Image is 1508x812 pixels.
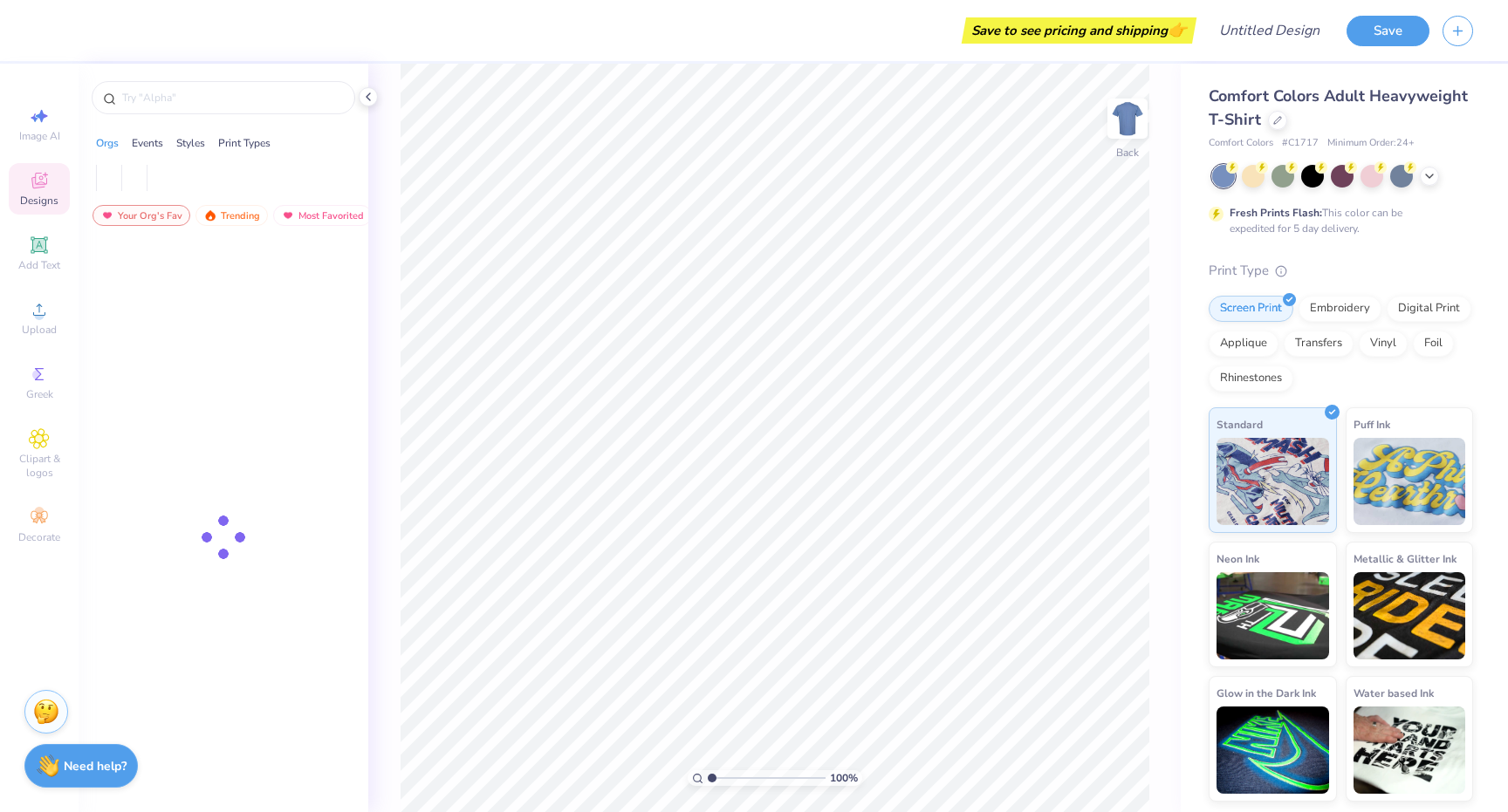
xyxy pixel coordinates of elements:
span: Glow in the Dark Ink [1217,684,1316,702]
span: Greek [26,387,53,401]
div: Events [132,135,163,151]
img: Neon Ink [1217,572,1329,659]
div: Print Types [218,135,271,151]
div: Transfers [1284,331,1354,357]
div: Embroidery [1299,296,1381,322]
div: Rhinestones [1209,365,1293,392]
img: most_fav.gif [281,209,295,222]
span: Standard [1217,415,1263,433]
img: Metallic & Glitter Ink [1354,572,1466,659]
div: Vinyl [1359,331,1408,357]
div: Applique [1209,331,1278,357]
span: Comfort Colors [1209,136,1273,151]
img: most_fav.gif [100,209,114,222]
span: 100 % [830,770,858,786]
span: Upload [22,323,57,337]
span: Minimum Order: 24 + [1327,136,1415,151]
div: Trending [195,205,268,226]
div: This color can be expedited for 5 day delivery. [1230,205,1444,236]
img: Glow in the Dark Ink [1217,706,1329,794]
div: Back [1116,145,1139,160]
span: # C1717 [1282,136,1319,151]
div: Your Org's Fav [93,205,190,226]
span: 👉 [1168,19,1187,40]
input: Try "Alpha" [120,89,344,106]
strong: Need help? [64,758,127,774]
img: Back [1110,101,1145,136]
img: trending.gif [203,209,217,222]
div: Save to see pricing and shipping [966,17,1192,44]
img: Puff Ink [1354,438,1466,525]
span: Designs [20,194,58,208]
img: Standard [1217,438,1329,525]
img: Water based Ink [1354,706,1466,794]
span: Add Text [18,258,60,272]
div: Orgs [96,135,119,151]
div: Styles [176,135,205,151]
div: Screen Print [1209,296,1293,322]
div: Most Favorited [273,205,372,226]
button: Save [1347,16,1429,46]
span: Neon Ink [1217,549,1259,568]
div: Print Type [1209,261,1473,281]
span: Metallic & Glitter Ink [1354,549,1457,568]
input: Untitled Design [1205,13,1333,48]
span: Puff Ink [1354,415,1390,433]
div: Foil [1413,331,1454,357]
span: Water based Ink [1354,684,1434,702]
span: Comfort Colors Adult Heavyweight T-Shirt [1209,85,1468,130]
div: Digital Print [1387,296,1471,322]
span: Clipart & logos [9,452,70,480]
span: Image AI [19,129,60,143]
span: Decorate [18,530,60,544]
strong: Fresh Prints Flash: [1230,206,1322,220]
